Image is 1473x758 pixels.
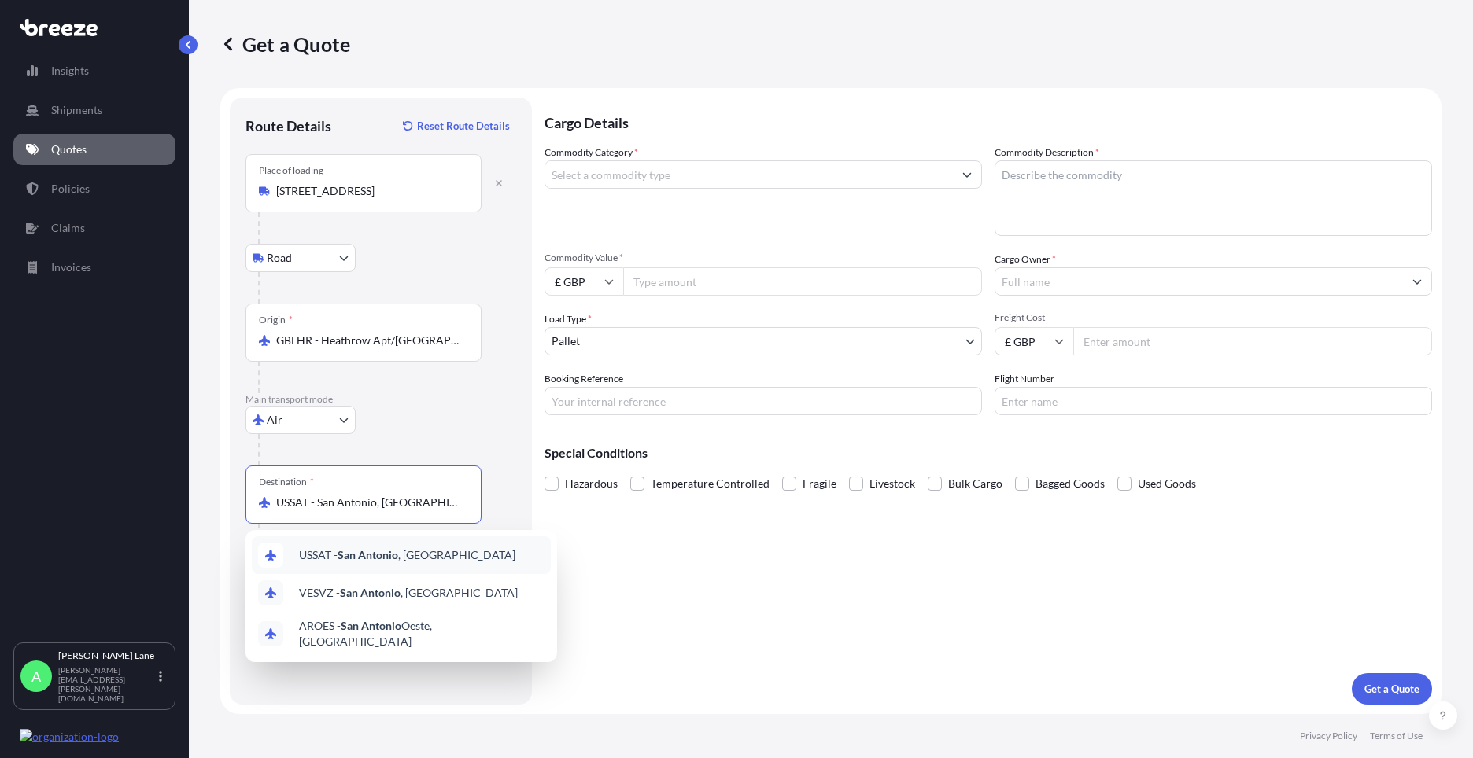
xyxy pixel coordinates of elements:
[545,160,953,189] input: Select a commodity type
[245,393,516,406] p: Main transport mode
[623,267,982,296] input: Type amount
[245,116,331,135] p: Route Details
[267,250,292,266] span: Road
[995,311,1432,324] span: Freight Cost
[545,98,1432,145] p: Cargo Details
[1352,673,1432,705] button: Get a Quote
[299,618,545,649] span: AROES - Oeste, [GEOGRAPHIC_DATA]
[259,476,314,488] div: Destination
[13,55,175,86] a: Insights
[245,244,356,272] button: Select transport
[948,472,1002,495] span: Bulk Cargo
[299,547,515,563] span: USSAT - , [GEOGRAPHIC_DATA]
[51,142,87,157] p: Quotes
[995,252,1056,267] label: Cargo Owner
[267,412,282,428] span: Air
[545,311,592,327] span: Load Type
[13,212,175,244] a: Claims
[51,63,89,79] p: Insights
[545,447,1432,459] p: Special Conditions
[1073,327,1432,355] input: Enter amount
[995,371,1054,387] label: Flight Number
[51,220,85,236] p: Claims
[51,102,102,118] p: Shipments
[338,548,398,561] b: San Antonio
[395,113,516,138] button: Reset Route Details
[13,173,175,204] a: Policies
[340,586,401,599] b: San Antonio
[245,406,356,434] button: Select transport
[276,495,462,510] input: Destination
[545,371,623,387] label: Booking Reference
[1364,681,1419,697] p: Get a Quote
[1403,267,1431,296] button: Show suggestions
[545,387,982,415] input: Your internal reference
[13,94,175,126] a: Shipments
[552,333,580,349] span: Pallet
[341,619,401,632] b: San Antonio
[31,668,41,684] span: A
[220,31,350,57] p: Get a Quote
[995,267,1403,296] input: Full name
[20,729,119,745] img: organization-logo
[51,181,90,197] p: Policies
[803,472,836,495] span: Fragile
[869,472,915,495] span: Livestock
[417,118,510,134] p: Reset Route Details
[276,183,462,199] input: Place of loading
[259,314,293,326] div: Origin
[995,387,1432,415] input: Enter name
[58,649,156,662] p: [PERSON_NAME] Lane
[545,252,982,264] span: Commodity Value
[995,145,1099,160] label: Commodity Description
[259,164,323,177] div: Place of loading
[299,585,518,601] span: VESVZ - , [GEOGRAPHIC_DATA]
[51,259,91,275] p: Invoices
[276,333,462,348] input: Origin
[13,252,175,283] a: Invoices
[245,530,557,662] div: Show suggestions
[1036,472,1105,495] span: Bagged Goods
[1138,472,1196,495] span: Used Goods
[1370,730,1423,742] a: Terms of Use
[953,160,981,189] button: Show suggestions
[545,327,982,355] button: Pallet
[13,134,175,165] a: Quotes
[1300,730,1357,742] a: Privacy Policy
[545,145,638,160] label: Commodity Category
[565,472,618,495] span: Hazardous
[651,472,770,495] span: Temperature Controlled
[58,665,156,703] p: [PERSON_NAME][EMAIL_ADDRESS][PERSON_NAME][DOMAIN_NAME]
